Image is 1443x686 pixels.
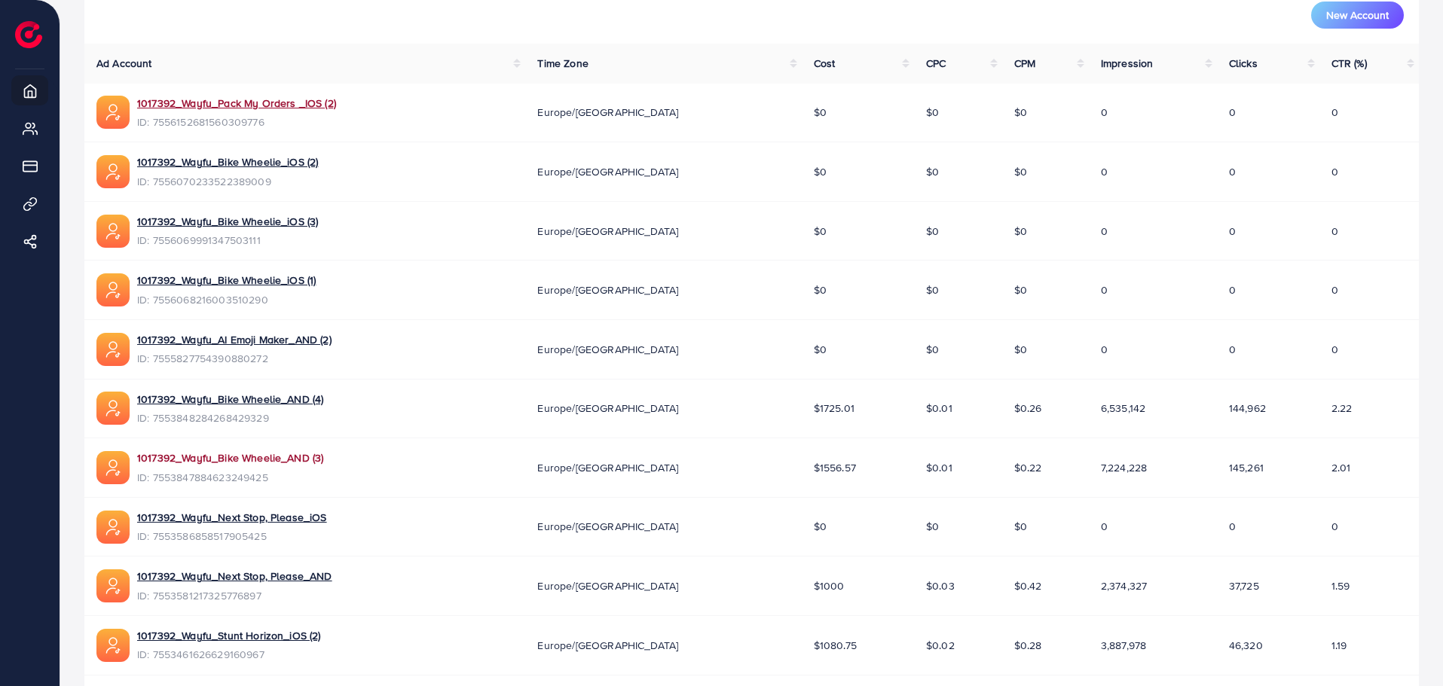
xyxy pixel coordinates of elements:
[137,510,327,525] a: 1017392_Wayfu_Next Stop, Please_iOS
[96,96,130,129] img: ic-ads-acc.e4c84228.svg
[1331,56,1367,71] span: CTR (%)
[1101,224,1108,239] span: 0
[137,351,332,366] span: ID: 7555827754390880272
[926,401,952,416] span: $0.01
[926,460,952,475] span: $0.01
[96,569,130,602] img: ic-ads-acc.e4c84228.svg
[1101,401,1145,416] span: 6,535,142
[137,273,316,288] a: 1017392_Wayfu_Bike Wheelie_iOS (1)
[1229,56,1258,71] span: Clicks
[96,155,130,188] img: ic-ads-acc.e4c84228.svg
[1229,460,1264,475] span: 145,261
[1014,578,1042,593] span: $0.42
[137,114,336,130] span: ID: 7556152681560309776
[96,215,130,248] img: ic-ads-acc.e4c84228.svg
[814,638,857,653] span: $1080.75
[1014,282,1027,297] span: $0
[137,332,332,347] a: 1017392_Wayfu_AI Emoji Maker_AND (2)
[1101,460,1147,475] span: 7,224,228
[814,56,836,71] span: Cost
[1229,105,1236,120] span: 0
[1101,519,1108,534] span: 0
[137,529,327,544] span: ID: 7553586858517905425
[1229,519,1236,534] span: 0
[1229,164,1236,179] span: 0
[137,292,316,307] span: ID: 7556068216003510290
[814,224,827,239] span: $0
[537,105,678,120] span: Europe/[GEOGRAPHIC_DATA]
[537,56,588,71] span: Time Zone
[1331,578,1350,593] span: 1.59
[96,56,152,71] span: Ad Account
[137,569,332,584] a: 1017392_Wayfu_Next Stop, Please_AND
[814,460,856,475] span: $1556.57
[1331,282,1338,297] span: 0
[926,638,955,653] span: $0.02
[926,164,939,179] span: $0
[537,224,678,239] span: Europe/[GEOGRAPHIC_DATA]
[137,470,323,485] span: ID: 7553847884623249425
[137,174,318,189] span: ID: 7556070233522389009
[1014,638,1042,653] span: $0.28
[814,342,827,357] span: $0
[1101,105,1108,120] span: 0
[137,588,332,603] span: ID: 7553581217325776897
[1331,638,1347,653] span: 1.19
[1101,56,1154,71] span: Impression
[1101,164,1108,179] span: 0
[96,333,130,366] img: ic-ads-acc.e4c84228.svg
[926,519,939,534] span: $0
[137,628,321,643] a: 1017392_Wayfu_Stunt Horizon_iOS (2)
[137,392,323,407] a: 1017392_Wayfu_Bike Wheelie_AND (4)
[96,392,130,425] img: ic-ads-acc.e4c84228.svg
[96,629,130,662] img: ic-ads-acc.e4c84228.svg
[137,96,336,111] a: 1017392_Wayfu_Pack My Orders _IOS (2)
[137,450,323,465] a: 1017392_Wayfu_Bike Wheelie_AND (3)
[137,233,318,248] span: ID: 7556069991347503111
[1014,519,1027,534] span: $0
[1229,282,1236,297] span: 0
[137,214,318,229] a: 1017392_Wayfu_Bike Wheelie_iOS (3)
[814,105,827,120] span: $0
[814,519,827,534] span: $0
[926,105,939,120] span: $0
[96,451,130,484] img: ic-ads-acc.e4c84228.svg
[1101,282,1108,297] span: 0
[1229,224,1236,239] span: 0
[814,164,827,179] span: $0
[1101,342,1108,357] span: 0
[1331,342,1338,357] span: 0
[1014,224,1027,239] span: $0
[1331,401,1353,416] span: 2.22
[926,282,939,297] span: $0
[1379,618,1432,675] iframe: Chat
[537,401,678,416] span: Europe/[GEOGRAPHIC_DATA]
[1331,519,1338,534] span: 0
[1331,105,1338,120] span: 0
[537,519,678,534] span: Europe/[GEOGRAPHIC_DATA]
[926,56,946,71] span: CPC
[1331,164,1338,179] span: 0
[1101,578,1147,593] span: 2,374,327
[537,342,678,357] span: Europe/[GEOGRAPHIC_DATA]
[1229,401,1266,416] span: 144,962
[137,154,318,169] a: 1017392_Wayfu_Bike Wheelie_iOS (2)
[1014,105,1027,120] span: $0
[1331,460,1351,475] span: 2.01
[926,342,939,357] span: $0
[137,647,321,662] span: ID: 7553461626629160967
[15,21,42,48] img: logo
[1014,56,1035,71] span: CPM
[1331,224,1338,239] span: 0
[537,460,678,475] span: Europe/[GEOGRAPHIC_DATA]
[926,224,939,239] span: $0
[1101,638,1146,653] span: 3,887,978
[1014,164,1027,179] span: $0
[1014,460,1042,475] span: $0.22
[96,273,130,306] img: ic-ads-acc.e4c84228.svg
[537,282,678,297] span: Europe/[GEOGRAPHIC_DATA]
[814,282,827,297] span: $0
[1229,638,1263,653] span: 46,320
[1311,2,1404,29] button: New Account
